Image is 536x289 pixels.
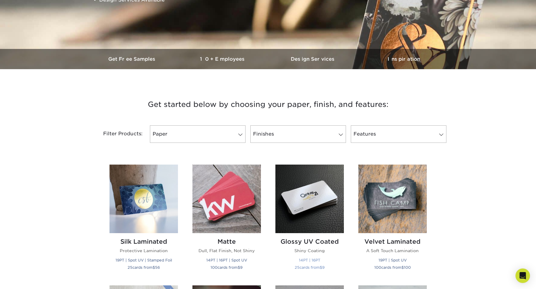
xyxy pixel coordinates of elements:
[374,265,411,270] small: cards from
[359,56,449,62] h3: Inspiration
[268,56,359,62] h3: Design Services
[109,238,178,245] h2: Silk Laminated
[178,56,268,62] h3: 10+ Employees
[128,265,160,270] small: cards from
[192,165,261,233] img: Matte Business Cards
[359,49,449,69] a: Inspiration
[295,265,325,270] small: cards from
[358,165,427,278] a: Velvet Laminated Business Cards Velvet Laminated A Soft Touch Lamination 19PT | Spot UV 100cards ...
[87,56,178,62] h3: Get Free Samples
[295,265,300,270] span: 25
[116,258,172,262] small: 19PT | Spot UV | Stamped Foil
[358,238,427,245] h2: Velvet Laminated
[358,165,427,233] img: Velvet Laminated Business Cards
[358,248,427,254] p: A Soft Touch Lamination
[153,265,155,270] span: $
[379,258,407,262] small: 19PT | Spot UV
[192,238,261,245] h2: Matte
[322,265,325,270] span: 9
[401,265,404,270] span: $
[109,248,178,254] p: Protective Lamination
[178,49,268,69] a: 10+ Employees
[87,125,147,143] div: Filter Products:
[155,265,160,270] span: 56
[240,265,243,270] span: 9
[351,125,446,143] a: Features
[275,165,344,233] img: Glossy UV Coated Business Cards
[250,125,346,143] a: Finishes
[128,265,132,270] span: 25
[192,165,261,278] a: Matte Business Cards Matte Dull, Flat Finish, Not Shiny 14PT | 16PT | Spot UV 100cards from$9
[275,238,344,245] h2: Glossy UV Coated
[238,265,240,270] span: $
[109,165,178,233] img: Silk Laminated Business Cards
[515,268,530,283] div: Open Intercom Messenger
[192,248,261,254] p: Dull, Flat Finish, Not Shiny
[275,248,344,254] p: Shiny Coating
[299,258,320,262] small: 14PT | 16PT
[92,91,445,118] h3: Get started below by choosing your paper, finish, and features:
[109,165,178,278] a: Silk Laminated Business Cards Silk Laminated Protective Lamination 19PT | Spot UV | Stamped Foil ...
[275,165,344,278] a: Glossy UV Coated Business Cards Glossy UV Coated Shiny Coating 14PT | 16PT 25cards from$9
[150,125,246,143] a: Paper
[374,265,381,270] span: 100
[211,265,243,270] small: cards from
[320,265,322,270] span: $
[211,265,217,270] span: 100
[87,49,178,69] a: Get Free Samples
[268,49,359,69] a: Design Services
[404,265,411,270] span: 100
[206,258,247,262] small: 14PT | 16PT | Spot UV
